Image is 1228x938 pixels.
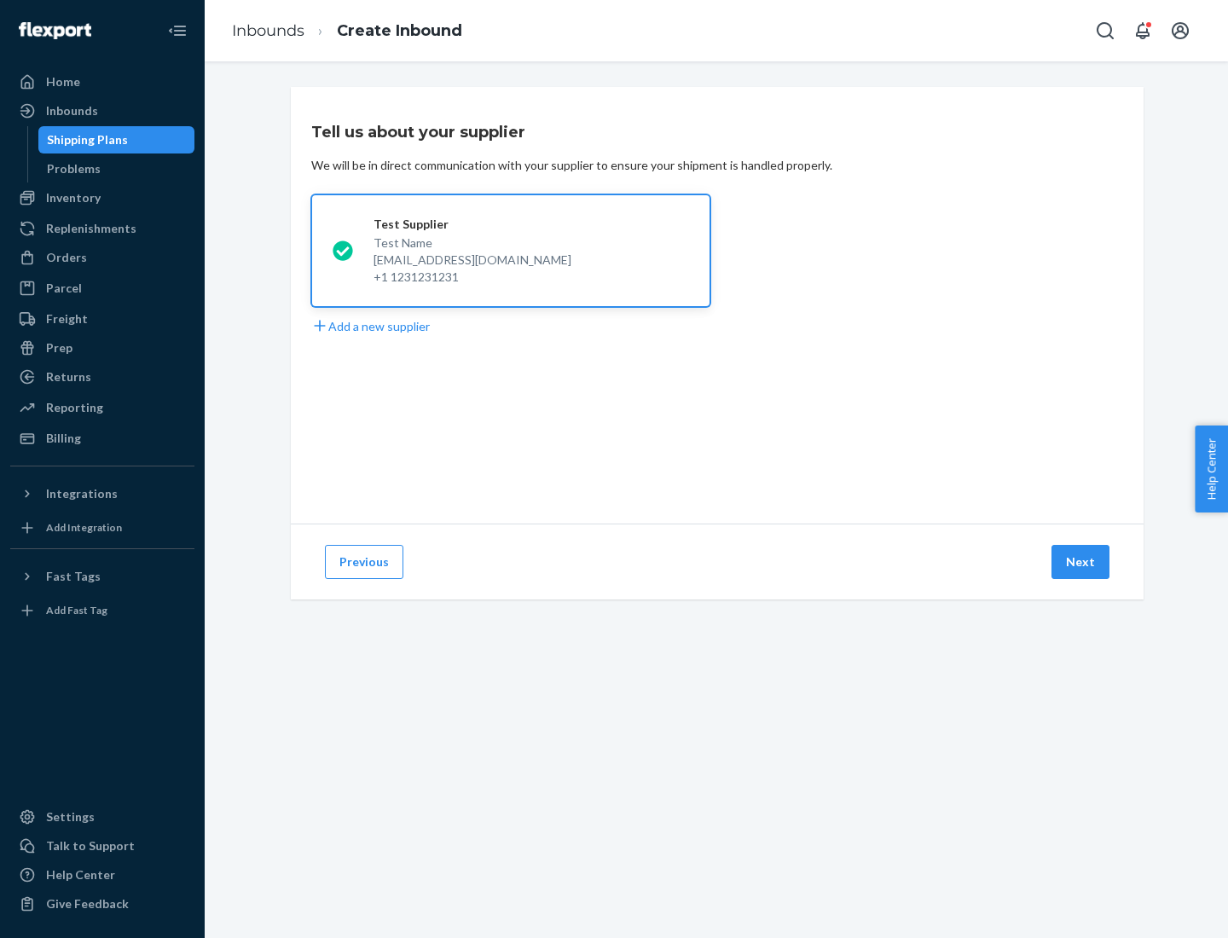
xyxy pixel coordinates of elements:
a: Talk to Support [10,832,194,860]
a: Replenishments [10,215,194,242]
div: Prep [46,339,72,356]
a: Create Inbound [337,21,462,40]
a: Parcel [10,275,194,302]
div: Add Fast Tag [46,603,107,617]
a: Add Fast Tag [10,597,194,624]
button: Add a new supplier [311,317,430,335]
a: Orders [10,244,194,271]
a: Inventory [10,184,194,211]
button: Previous [325,545,403,579]
div: Billing [46,430,81,447]
div: Returns [46,368,91,385]
a: Settings [10,803,194,831]
div: Home [46,73,80,90]
button: Open Search Box [1088,14,1122,48]
a: Returns [10,363,194,391]
div: Problems [47,160,101,177]
a: Help Center [10,861,194,889]
a: Reporting [10,394,194,421]
div: Add Integration [46,520,122,535]
div: Shipping Plans [47,131,128,148]
button: Open account menu [1163,14,1197,48]
div: Give Feedback [46,895,129,912]
a: Freight [10,305,194,333]
button: Integrations [10,480,194,507]
div: Inventory [46,189,101,206]
div: Orders [46,249,87,266]
div: Help Center [46,866,115,883]
button: Open notifications [1126,14,1160,48]
a: Shipping Plans [38,126,195,153]
a: Problems [38,155,195,182]
a: Billing [10,425,194,452]
img: Flexport logo [19,22,91,39]
div: Inbounds [46,102,98,119]
h3: Tell us about your supplier [311,121,525,143]
button: Next [1051,545,1109,579]
div: Replenishments [46,220,136,237]
div: Integrations [46,485,118,502]
button: Give Feedback [10,890,194,918]
div: Talk to Support [46,837,135,854]
div: Reporting [46,399,103,416]
div: Fast Tags [46,568,101,585]
div: Parcel [46,280,82,297]
a: Inbounds [232,21,304,40]
ol: breadcrumbs [218,6,476,56]
button: Fast Tags [10,563,194,590]
a: Prep [10,334,194,362]
a: Add Integration [10,514,194,541]
div: Settings [46,808,95,825]
button: Close Navigation [160,14,194,48]
a: Inbounds [10,97,194,124]
div: We will be in direct communication with your supplier to ensure your shipment is handled properly. [311,157,832,174]
a: Home [10,68,194,96]
div: Freight [46,310,88,327]
button: Help Center [1195,426,1228,512]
